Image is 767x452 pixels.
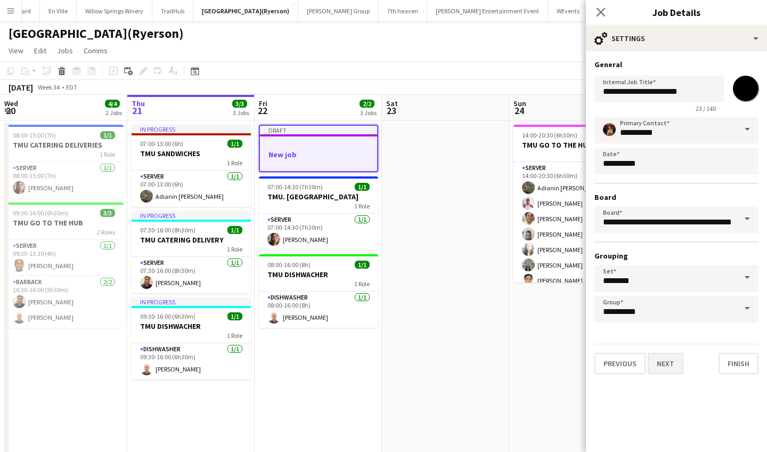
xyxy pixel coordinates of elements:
[233,109,249,117] div: 3 Jobs
[227,226,242,234] span: 1/1
[132,235,251,245] h3: TMU CATERING DELIVERY
[53,44,77,58] a: Jobs
[298,1,379,21] button: [PERSON_NAME] Group
[77,1,152,21] button: Willow Springs Winery
[260,126,377,134] div: Draft
[140,140,183,148] span: 07:00-13:00 (6h)
[84,46,108,55] span: Comms
[79,44,112,58] a: Comms
[259,270,378,279] h3: TMU DISHWACHER
[594,60,758,69] h3: General
[267,261,311,269] span: 08:00-16:00 (8h)
[132,297,251,380] app-job-card: In progress09:30-16:00 (6h30m)1/1TMU DISHWACHER1 RoleDISHWASHER1/109:30-16:00 (6h30m)[PERSON_NAME]
[4,125,124,198] app-job-card: 08:00-15:00 (7h)1/1TMU CATERING DELIVERIES1 RoleSERVER1/108:00-15:00 (7h)[PERSON_NAME]
[379,1,427,21] button: 7th heaven
[548,1,589,21] button: WEvents
[513,125,633,282] app-job-card: 14:00-20:30 (6h30m)11/11TMU GO TO THE HUB2 RolesSERVER10/1014:00-20:30 (6h30m)Adianin [PERSON_NAM...
[100,131,115,139] span: 1/1
[259,192,378,201] h3: TMU. [GEOGRAPHIC_DATA]
[513,140,633,150] h3: TMU GO TO THE HUB
[132,171,251,207] app-card-role: SERVER1/107:00-13:00 (6h)Adianin [PERSON_NAME]
[512,104,526,117] span: 24
[227,245,242,253] span: 1 Role
[132,211,251,220] div: In progress
[4,162,124,198] app-card-role: SERVER1/108:00-15:00 (7h)[PERSON_NAME]
[132,321,251,331] h3: TMU DISHWACHER
[719,353,758,374] button: Finish
[3,104,18,117] span: 20
[4,99,18,108] span: Wed
[586,26,767,51] div: Settings
[132,125,251,133] div: In progress
[594,251,758,261] h3: Grouping
[66,83,77,91] div: EDT
[594,192,758,202] h3: Board
[4,140,124,150] h3: TMU CATERING DELIVERIES
[9,26,184,42] h1: [GEOGRAPHIC_DATA](Ryerson)
[227,312,242,320] span: 1/1
[140,312,195,320] span: 09:30-16:00 (6h30m)
[9,82,33,93] div: [DATE]
[259,292,378,328] app-card-role: DISHWASHER1/108:00-16:00 (8h)[PERSON_NAME]
[259,125,378,172] div: DraftNew job
[193,1,298,21] button: [GEOGRAPHIC_DATA](Ryerson)
[9,46,23,55] span: View
[267,183,323,191] span: 07:00-14:30 (7h30m)
[259,99,267,108] span: Fri
[4,203,124,328] app-job-card: 09:30-16:00 (6h30m)3/3TMU GO TO THE HUB2 RolesSERVER1/109:30-13:30 (4h)[PERSON_NAME]BARBACK2/210:...
[130,104,145,117] span: 21
[13,209,68,217] span: 09:30-16:00 (6h30m)
[360,100,374,108] span: 2/2
[257,104,267,117] span: 22
[385,104,398,117] span: 23
[232,100,247,108] span: 3/3
[132,343,251,380] app-card-role: DISHWASHER1/109:30-16:00 (6h30m)[PERSON_NAME]
[35,83,62,91] span: Week 34
[132,125,251,207] app-job-card: In progress07:00-13:00 (6h)1/1TMU SANDWICHES1 RoleSERVER1/107:00-13:00 (6h)Adianin [PERSON_NAME]
[4,276,124,328] app-card-role: BARBACK2/210:30-16:00 (5h30m)[PERSON_NAME][PERSON_NAME]
[355,261,370,269] span: 1/1
[513,162,633,337] app-card-role: SERVER10/1014:00-20:30 (6h30m)Adianin [PERSON_NAME][PERSON_NAME][PERSON_NAME][PERSON_NAME][PERSON...
[30,44,51,58] a: Edit
[152,1,193,21] button: TrailHub
[687,104,724,112] span: 23 / 140
[132,99,145,108] span: Thu
[259,176,378,250] app-job-card: 07:00-14:30 (7h30m)1/1TMU. [GEOGRAPHIC_DATA]1 RoleSERVER1/107:00-14:30 (7h30m)[PERSON_NAME]
[427,1,548,21] button: [PERSON_NAME] Entertainment Event
[355,183,370,191] span: 1/1
[259,254,378,328] app-job-card: 08:00-16:00 (8h)1/1TMU DISHWACHER1 RoleDISHWASHER1/108:00-16:00 (8h)[PERSON_NAME]
[522,131,577,139] span: 14:00-20:30 (6h30m)
[34,46,46,55] span: Edit
[100,150,115,158] span: 1 Role
[227,159,242,167] span: 1 Role
[260,150,377,159] h3: New job
[354,202,370,210] span: 1 Role
[4,240,124,276] app-card-role: SERVER1/109:30-13:30 (4h)[PERSON_NAME]
[13,131,56,139] span: 08:00-15:00 (7h)
[105,100,120,108] span: 4/4
[360,109,377,117] div: 3 Jobs
[227,140,242,148] span: 1/1
[132,257,251,293] app-card-role: SERVER1/107:30-16:00 (8h30m)[PERSON_NAME]
[40,1,77,21] button: En Ville
[132,297,251,306] div: In progress
[97,228,115,236] span: 2 Roles
[513,99,526,108] span: Sun
[594,353,646,374] button: Previous
[4,218,124,228] h3: TMU GO TO THE HUB
[354,280,370,288] span: 1 Role
[648,353,683,374] button: Next
[57,46,73,55] span: Jobs
[4,44,28,58] a: View
[132,211,251,293] app-job-card: In progress07:30-16:00 (8h30m)1/1TMU CATERING DELIVERY1 RoleSERVER1/107:30-16:00 (8h30m)[PERSON_N...
[227,332,242,340] span: 1 Role
[586,5,767,19] h3: Job Details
